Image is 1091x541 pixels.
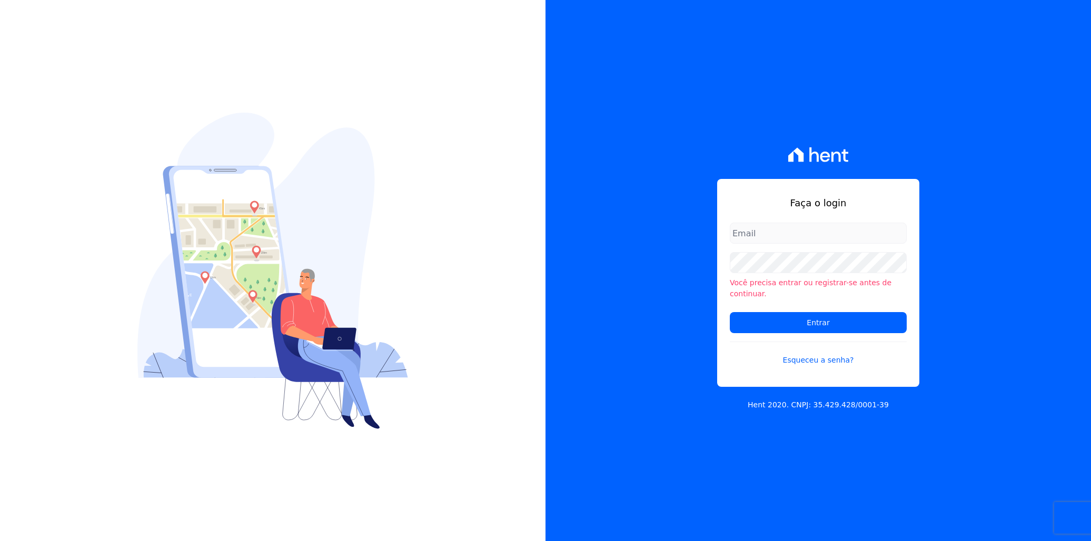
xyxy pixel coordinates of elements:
[730,196,907,210] h1: Faça o login
[730,277,907,299] li: Você precisa entrar ou registrar-se antes de continuar.
[730,342,907,366] a: Esqueceu a senha?
[730,312,907,333] input: Entrar
[137,113,408,429] img: Login
[730,223,907,244] input: Email
[748,399,889,410] p: Hent 2020. CNPJ: 35.429.428/0001-39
